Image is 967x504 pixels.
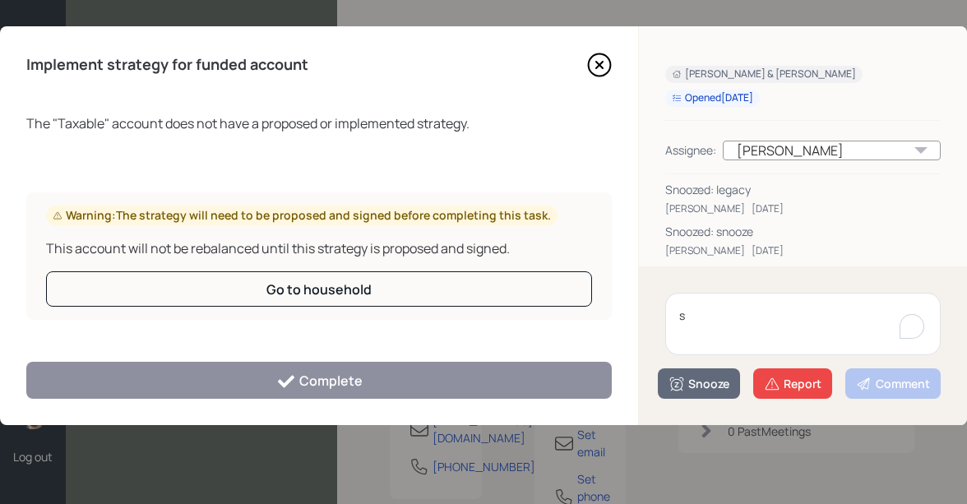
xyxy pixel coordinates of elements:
[845,368,941,399] button: Comment
[669,376,729,392] div: Snooze
[665,293,941,355] textarea: To enrich screen reader interactions, please activate Accessibility in Grammarly extension settings
[672,91,753,105] div: Opened [DATE]
[665,223,941,240] div: Snoozed: snooze
[46,271,592,307] button: Go to household
[26,113,612,133] div: The " Taxable " account does not have a proposed or implemented strategy.
[26,56,308,74] h4: Implement strategy for funded account
[276,372,363,391] div: Complete
[26,362,612,399] button: Complete
[672,67,856,81] div: [PERSON_NAME] & [PERSON_NAME]
[856,376,930,392] div: Comment
[665,141,716,159] div: Assignee:
[764,376,821,392] div: Report
[723,141,941,160] div: [PERSON_NAME]
[753,368,832,399] button: Report
[665,201,745,216] div: [PERSON_NAME]
[46,238,592,258] div: This account will not be rebalanced until this strategy is proposed and signed.
[752,201,784,216] div: [DATE]
[665,243,745,258] div: [PERSON_NAME]
[658,368,740,399] button: Snooze
[53,207,551,224] div: Warning: The strategy will need to be proposed and signed before completing this task.
[266,280,372,298] div: Go to household
[752,243,784,258] div: [DATE]
[665,181,941,198] div: Snoozed: legacy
